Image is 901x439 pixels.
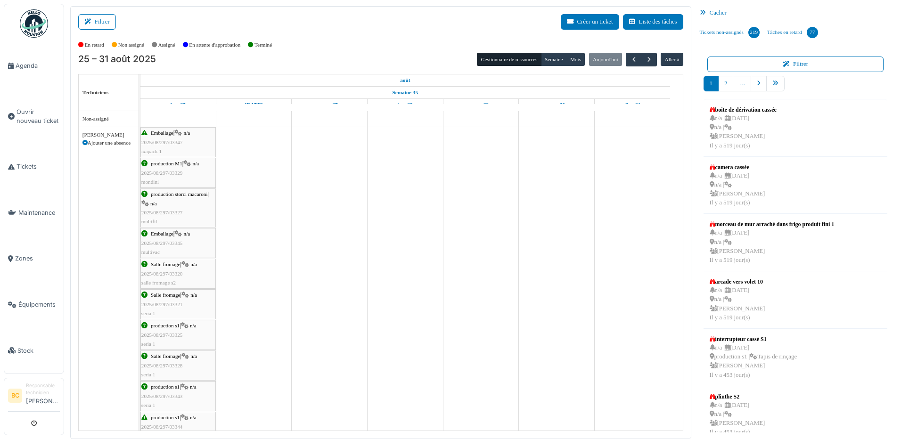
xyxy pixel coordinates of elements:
div: | [141,260,215,287]
span: 2025/08/297/03329 [141,170,183,176]
span: n/a [184,130,190,136]
span: Équipements [18,300,60,309]
a: Agenda [4,43,64,89]
span: Zones [15,254,60,263]
span: Emballage [151,231,173,236]
span: Agenda [16,61,60,70]
span: 2025/08/297/03343 [141,393,183,399]
a: 28 août 2025 [395,99,415,111]
span: production M1 [151,161,182,166]
span: Tickets [16,162,60,171]
div: | [141,352,215,379]
span: n/a [190,415,197,420]
div: morceau de mur arraché dans frigo produit fini 1 [710,220,835,228]
button: Suivant [641,53,657,66]
span: seria 1 [141,402,156,408]
button: Aujourd'hui [589,53,622,66]
span: 2025/08/297/03321 [141,301,183,307]
a: 2 [718,76,733,91]
button: Liste des tâches [623,14,683,30]
button: Précédent [626,53,641,66]
div: n/a | [DATE] n/a | [PERSON_NAME] Il y a 519 jour(s) [710,171,765,208]
span: 2025/08/297/03344 [141,424,183,430]
button: Filtrer [78,14,116,30]
div: Non-assigné [82,115,135,123]
a: Équipements [4,282,64,328]
div: 219 [748,27,760,38]
label: En retard [85,41,104,49]
div: | [141,129,215,156]
div: | [141,159,215,187]
span: n/a [190,292,197,298]
span: mondini [141,179,159,185]
a: … [733,76,751,91]
img: Badge_color-CXgf-gQk.svg [20,9,48,38]
span: seria 1 [141,310,156,316]
a: Semaine 35 [390,87,420,98]
span: Maintenance [18,208,60,217]
div: n/a | [DATE] n/a | [PERSON_NAME] Il y a 453 jour(s) [710,401,765,437]
a: Tâches en retard [763,20,822,45]
span: n/a [193,161,199,166]
a: 1 [704,76,719,91]
a: morceau de mur arraché dans frigo produit fini 1 n/a |[DATE] n/a | [PERSON_NAME]Il y a 519 jour(s) [707,218,837,267]
span: 2025/08/297/03345 [141,240,183,246]
button: Aller à [661,53,683,66]
span: n/a [190,353,197,359]
span: n/a [190,261,197,267]
li: [PERSON_NAME] [26,382,60,409]
a: Zones [4,236,64,282]
span: multivac [141,249,160,255]
span: Stock [17,346,60,355]
a: 31 août 2025 [622,99,643,111]
span: 2025/08/297/03327 [141,210,183,215]
button: Créer un ticket [561,14,619,30]
a: arcade vers volet 10 n/a |[DATE] n/a | [PERSON_NAME]Il y a 519 jour(s) [707,275,768,325]
span: n/a [150,201,157,206]
div: | [141,321,215,349]
span: 2025/08/297/03347 [141,139,183,145]
div: n/a | [DATE] n/a | [PERSON_NAME] Il y a 519 jour(s) [710,114,777,150]
a: 25 août 2025 [168,99,188,111]
a: 30 août 2025 [546,99,567,111]
label: Non assigné [118,41,144,49]
div: n/a | [DATE] n/a | [PERSON_NAME] Il y a 519 jour(s) [710,228,835,265]
a: Ouvrir nouveau ticket [4,89,64,144]
span: 2025/08/297/03328 [141,363,183,368]
li: BC [8,389,22,403]
span: 2025/08/297/03320 [141,271,183,276]
div: | [141,382,215,410]
button: Gestionnaire de ressources [477,53,541,66]
label: En attente d'approbation [189,41,240,49]
a: 26 août 2025 [243,99,265,111]
span: Techniciens [82,89,109,95]
a: 25 août 2025 [398,74,412,86]
div: n/a | [DATE] production s1 | Tapis de rinçage [PERSON_NAME] Il y a 453 jour(s) [710,343,797,380]
div: Cacher [696,6,895,20]
div: camera cassée [710,163,765,171]
button: Mois [566,53,585,66]
span: Emballage [151,130,173,136]
span: production s1 [151,415,180,420]
span: production s1 [151,384,180,390]
div: | [141,229,215,257]
label: Terminé [254,41,272,49]
span: n/a [190,384,197,390]
div: Ajouter une absence [82,139,135,147]
h2: 25 – 31 août 2025 [78,54,156,65]
div: Responsable technicien [26,382,60,397]
div: | [141,190,215,226]
span: ixapack 1 [141,148,162,154]
span: seria 1 [141,341,156,347]
div: boite de dérivation cassée [710,106,777,114]
span: n/a [190,323,197,328]
button: Filtrer [707,57,884,72]
span: Salle fromage [151,261,180,267]
a: 29 août 2025 [471,99,491,111]
a: camera cassée n/a |[DATE] n/a | [PERSON_NAME]Il y a 519 jour(s) [707,161,768,210]
span: 2025/08/297/03325 [141,332,183,338]
span: production storci macaroni [151,191,208,197]
div: n/a | [DATE] n/a | [PERSON_NAME] Il y a 519 jour(s) [710,286,765,322]
div: arcade vers volet 10 [710,277,765,286]
a: BC Responsable technicien[PERSON_NAME] [8,382,60,412]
